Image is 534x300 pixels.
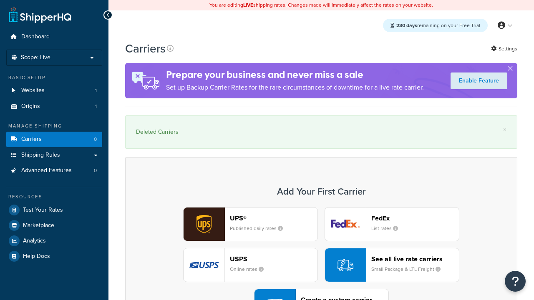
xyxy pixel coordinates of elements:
[396,22,417,29] strong: 230 days
[21,87,45,94] span: Websites
[95,103,97,110] span: 1
[95,87,97,94] span: 1
[6,83,102,98] a: Websites 1
[166,68,424,82] h4: Prepare your business and never miss a sale
[6,193,102,200] div: Resources
[6,99,102,114] a: Origins 1
[325,248,459,282] button: See all live rate carriersSmall Package & LTL Freight
[23,253,50,260] span: Help Docs
[503,126,506,133] a: ×
[325,207,459,241] button: fedEx logoFedExList rates
[6,218,102,233] a: Marketplace
[6,122,102,130] div: Manage Shipping
[491,43,517,55] a: Settings
[21,33,50,40] span: Dashboard
[94,167,97,174] span: 0
[6,147,102,163] a: Shipping Rules
[505,271,526,292] button: Open Resource Center
[9,6,71,23] a: ShipperHQ Home
[6,202,102,217] a: Test Your Rates
[21,103,40,110] span: Origins
[21,167,72,174] span: Advanced Features
[23,237,46,245] span: Analytics
[183,207,318,241] button: ups logoUPS®Published daily rates
[136,126,506,138] div: Deleted Carriers
[184,207,224,241] img: ups logo
[371,225,405,232] small: List rates
[6,163,102,178] li: Advanced Features
[6,74,102,81] div: Basic Setup
[6,132,102,147] a: Carriers 0
[383,19,488,32] div: remaining on your Free Trial
[230,225,290,232] small: Published daily rates
[6,132,102,147] li: Carriers
[183,248,318,282] button: usps logoUSPSOnline rates
[6,99,102,114] li: Origins
[21,54,50,61] span: Scope: Live
[451,72,507,89] a: Enable Feature
[230,255,317,263] header: USPS
[21,152,60,159] span: Shipping Rules
[6,249,102,264] a: Help Docs
[371,265,447,273] small: Small Package & LTL Freight
[21,136,42,143] span: Carriers
[6,233,102,248] a: Analytics
[371,255,459,263] header: See all live rate carriers
[23,207,63,214] span: Test Your Rates
[6,163,102,178] a: Advanced Features 0
[6,29,102,45] a: Dashboard
[23,222,54,229] span: Marketplace
[184,248,224,282] img: usps logo
[6,83,102,98] li: Websites
[338,257,353,273] img: icon-carrier-liverate-becf4550.svg
[125,63,166,98] img: ad-rules-rateshop-fe6ec290ccb7230408bd80ed9643f0289d75e0ffd9eb532fc0e269fcd187b520.png
[325,207,366,241] img: fedEx logo
[125,40,166,57] h1: Carriers
[230,214,317,222] header: UPS®
[243,1,253,9] b: LIVE
[166,82,424,93] p: Set up Backup Carrier Rates for the rare circumstances of downtime for a live rate carrier.
[371,214,459,222] header: FedEx
[134,187,509,197] h3: Add Your First Carrier
[230,265,270,273] small: Online rates
[94,136,97,143] span: 0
